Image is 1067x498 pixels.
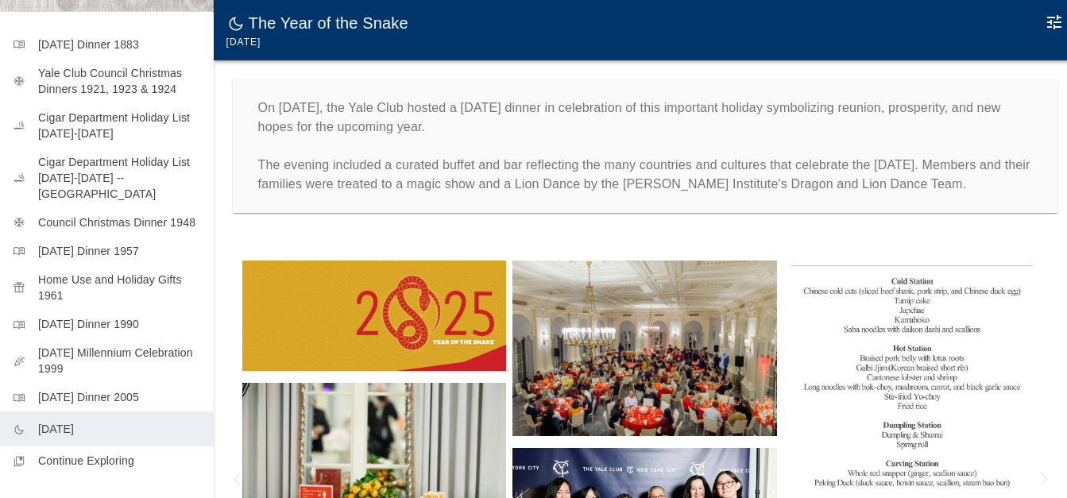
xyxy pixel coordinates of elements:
span: celebration [13,355,25,368]
p: [DATE] Dinner 2005 [38,389,201,405]
p: Council Christmas Dinner 1948 [38,214,201,230]
span: dark_mode [226,14,245,33]
p: On [DATE], the Yale Club hosted a [DATE] dinner in celebration of this important holiday symboliz... [258,98,1032,194]
span: dark_mode [13,423,25,436]
h6: The Year of the Snake [249,15,408,31]
p: [DATE] Dinner 1957 [38,243,201,259]
p: [DATE] Millennium Celebration 1999 [38,345,201,376]
p: Cigar Department Holiday List [DATE]-[DATE] -- [GEOGRAPHIC_DATA] [38,154,201,202]
span: featured_seasonal_and_gifts [13,281,25,294]
p: [DATE] [38,421,201,437]
span: [DATE] [226,37,261,48]
span: menu_book [13,392,25,404]
p: [DATE] Dinner 1883 [38,37,201,52]
p: Yale Club Council Christmas Dinners 1921, 1923 & 1924 [38,65,201,97]
p: Continue Exploring [38,453,201,469]
p: Home Use and Holiday Gifts 1961 [38,272,201,303]
span: collections_bookmark [13,455,25,468]
span: smoking_rooms [13,172,25,184]
img: 2025 is the Year of the Snake. According to the website, China Highlights, "the snake is associat... [242,261,507,371]
span: mode_cool [13,216,25,229]
span: menu_book [13,38,25,51]
span: smoking_rooms [13,119,25,132]
p: Cigar Department Holiday List [DATE]-[DATE] [38,110,201,141]
img: 130 members, their families, and friends gathered in the Grand Ballroom for the colorful celebrat... [512,261,777,437]
span: menu_book [13,318,25,331]
span: menu_book [13,245,25,257]
p: [DATE] Dinner 1990 [38,316,201,332]
span: mode_cool [13,75,25,87]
